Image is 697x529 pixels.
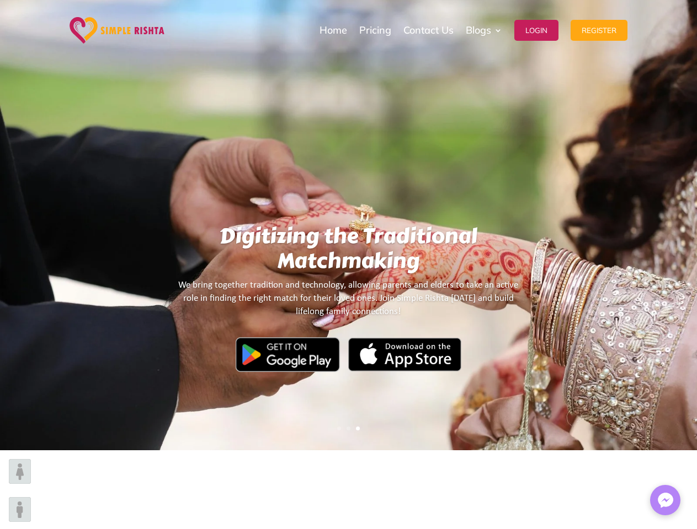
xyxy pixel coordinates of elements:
a: 1 [337,427,341,430]
a: Login [514,3,558,58]
a: Home [320,3,347,58]
button: Register [571,20,627,41]
button: Login [514,20,558,41]
img: Messenger [655,489,677,511]
a: Blogs [466,3,502,58]
a: 3 [356,427,360,430]
img: Google Play [236,337,340,371]
: We bring together tradition and technology, allowing parents and elders to take an active role in... [176,279,522,376]
a: 2 [347,427,350,430]
h1: Digitizing the Traditional Matchmaking [176,224,522,279]
a: Pricing [359,3,391,58]
a: Register [571,3,627,58]
a: Contact Us [403,3,454,58]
